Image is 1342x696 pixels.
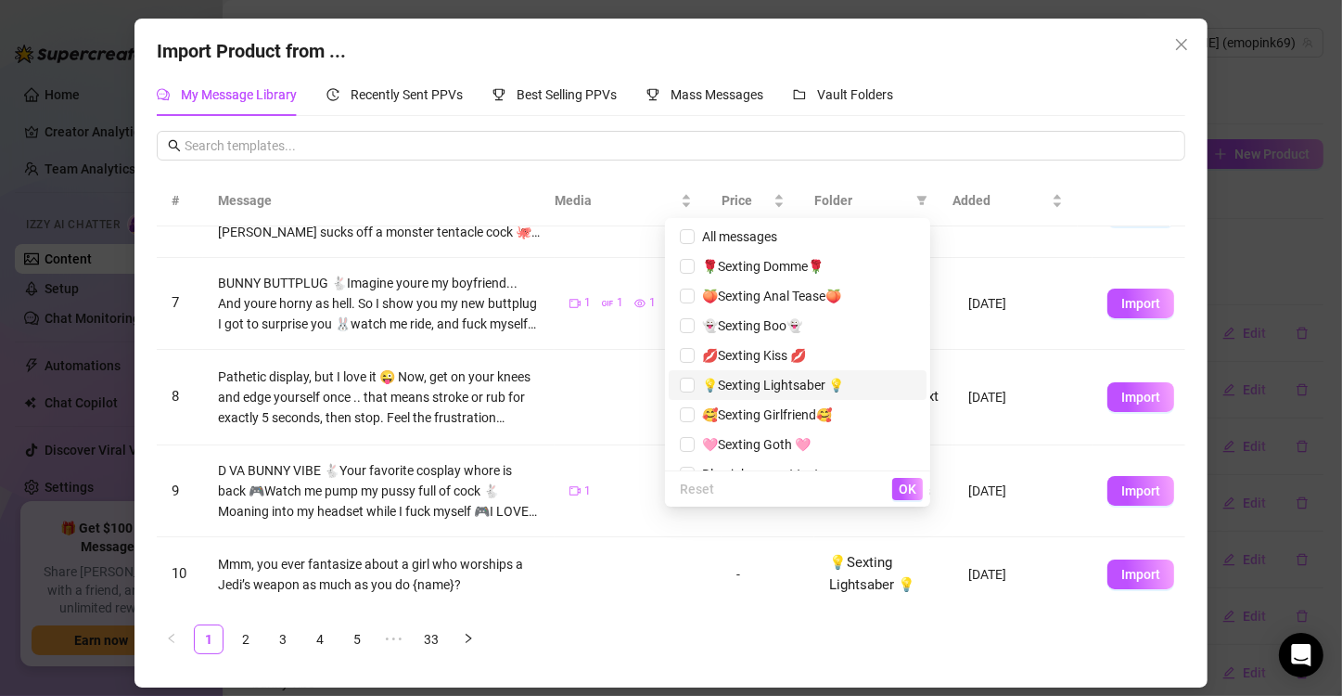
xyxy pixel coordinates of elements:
span: 9 [172,483,179,499]
input: Search templates... [185,135,1175,156]
span: trophy [492,88,505,101]
a: 1 [195,625,223,653]
span: filter [916,195,927,206]
button: Import [1107,560,1174,589]
span: 🍑Sexting Anal Tease🍑 [695,289,841,303]
span: close [1174,37,1189,52]
span: Folder [814,190,909,211]
div: D VA BUNNY VIBE 🐇Your favorite cosplay whore is back 🎮Watch me pump my pussy full of cock 🐇Moanin... [218,460,541,522]
span: right [463,633,474,644]
li: Next 5 Pages [379,625,409,654]
span: Price [722,190,770,211]
span: Vault Folders [817,87,893,102]
button: Reset [672,478,722,500]
span: video-camera [569,298,581,309]
td: [DATE] [953,258,1093,350]
button: Close [1167,30,1196,59]
button: OK [892,478,923,500]
div: Mmm, you ever fantasize about a girl who worships a Jedi’s weapon as much as you do {name}? [218,554,541,595]
span: Import Product from ... [157,40,346,62]
th: Message [203,175,540,226]
span: Import [1121,567,1160,582]
button: Import [1107,476,1174,506]
td: [DATE] [953,445,1093,537]
span: gif [602,298,613,309]
td: [DATE] [953,537,1093,612]
span: 1 [584,483,591,500]
span: comment [157,88,170,101]
span: OK [899,482,916,496]
th: # [157,175,203,226]
span: 💡Sexting Lightsaber 💡 [695,378,844,393]
span: My Message Library [181,87,297,102]
span: 🩷Sexting Goth 🩷 [695,437,811,452]
span: 👻Sexting Boo👻 [695,318,802,333]
span: Close [1167,37,1196,52]
span: Added [953,190,1048,211]
span: 8 [172,388,179,405]
td: - [722,537,814,612]
span: Import [1121,483,1160,498]
span: history [326,88,339,101]
li: 3 [268,625,298,654]
button: left [157,625,186,654]
span: 1 [617,294,623,312]
a: 2 [232,625,260,653]
span: 💡Sexting Lightsaber 💡 [829,554,915,593]
span: trophy [646,88,659,101]
li: 2 [231,625,261,654]
li: Previous Page [157,625,186,654]
span: Mass Messages [671,87,763,102]
button: Import [1107,289,1174,318]
td: [DATE] [953,350,1093,446]
span: 7 [172,294,179,311]
a: 33 [417,625,445,653]
th: Media [540,175,707,226]
span: Import [1121,390,1160,405]
span: Media [555,190,677,211]
button: right [454,625,483,654]
span: 💋Sexting Kiss 💋 [695,348,806,363]
div: Open Intercom Messenger [1279,633,1323,677]
span: 1 [649,294,656,312]
span: filter [913,187,931,214]
span: Import [1121,296,1160,311]
li: Next Page [454,625,483,654]
a: 4 [306,625,334,653]
span: left [166,633,177,644]
span: Best Selling PPVs [517,87,617,102]
span: folder [793,88,806,101]
li: 4 [305,625,335,654]
button: Import [1107,382,1174,412]
li: 33 [416,625,446,654]
span: 🥰Sexting Girlfriend🥰 [695,407,832,422]
th: Added [939,175,1078,226]
a: 5 [343,625,371,653]
span: 🌹Sexting Domme🌹 [695,259,824,274]
span: ••• [379,625,409,654]
span: Recently Sent PPVs [351,87,463,102]
li: 5 [342,625,372,654]
div: BUNNY BUTTPLUG 🐇Imagine youre my boyfriend... And youre horny as hell. So I show you my new buttp... [218,273,541,334]
span: video-camera [569,485,581,496]
div: Pathetic display, but I love it 😜 Now, get on your knees and edge yourself once .. that means str... [218,367,541,428]
span: eye [634,298,645,309]
th: Price [707,175,799,226]
span: 10 [172,565,186,582]
span: search [168,139,181,152]
span: 1 [584,294,591,312]
a: 3 [269,625,297,653]
span: All messages [695,229,777,244]
li: 1 [194,625,224,654]
span: Blowjob 🫦 sext text [695,467,819,482]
